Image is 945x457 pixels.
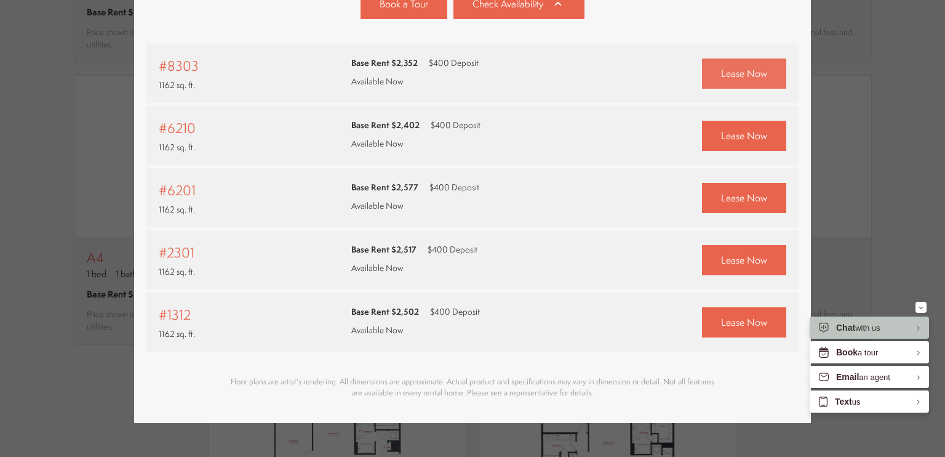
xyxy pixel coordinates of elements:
[702,59,786,89] a: Lease Now
[159,79,195,91] span: 1162 sq. ft.
[430,305,480,317] span: $400 Deposit
[721,129,767,143] span: Lease Now
[429,57,479,68] span: $400 Deposit
[721,191,767,205] span: Lease Now
[721,253,767,267] span: Lease Now
[351,181,418,193] span: Base Rent $2,577
[721,315,767,330] span: Lease Now
[351,75,403,87] span: Available Now
[351,57,418,68] span: Base Rent $2,352
[351,137,403,149] span: Available Now
[702,307,786,338] a: Lease Now
[431,119,480,131] span: $400 Deposit
[351,324,403,336] span: Available Now
[159,141,195,153] span: 1162 sq. ft.
[159,180,196,200] span: #6201
[159,265,195,277] span: 1162 sq. ft.
[429,181,479,193] span: $400 Deposit
[226,376,719,398] p: Floor plans are artist's rendering. All dimensions are approximate. Actual product and specificat...
[702,183,786,213] a: Lease Now
[159,305,191,325] span: #1312
[428,243,477,255] span: $400 Deposit
[351,243,417,255] span: Base Rent $2,517
[159,328,195,339] span: 1162 sq. ft.
[159,203,195,215] span: 1162 sq. ft.
[351,200,403,211] span: Available Now
[159,118,196,138] span: #6210
[702,121,786,151] a: Lease Now
[721,67,767,81] span: Lease Now
[351,119,420,131] span: Base Rent $2,402
[702,245,786,275] a: Lease Now
[159,243,194,262] span: #2301
[351,305,419,317] span: Base Rent $2,502
[159,56,199,76] span: #8303
[351,262,403,273] span: Available Now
